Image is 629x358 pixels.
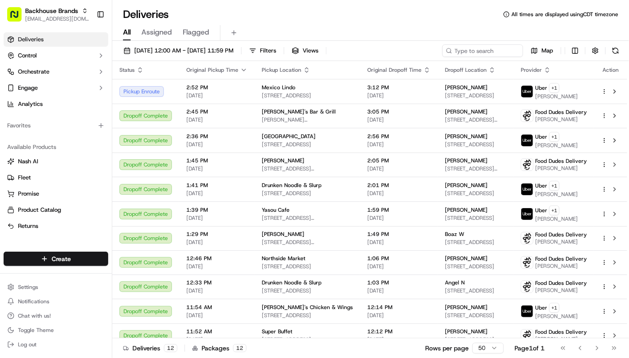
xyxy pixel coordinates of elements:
div: Packages [192,344,246,353]
span: Uber [535,304,547,311]
span: Drunken Noodle & Slurp [262,182,321,189]
span: Map [541,47,553,55]
span: Food Dudes Delivery [535,255,587,262]
span: [STREET_ADDRESS][PERSON_NAME] [445,165,506,172]
button: Refresh [609,44,622,57]
span: Views [303,47,318,55]
span: 11:54 AM [186,304,247,311]
span: 1:41 PM [186,182,247,189]
span: Uber [535,182,547,189]
button: Log out [4,338,108,351]
span: [STREET_ADDRESS][PERSON_NAME] [445,116,506,123]
span: Boaz W [445,231,464,238]
button: Filters [245,44,280,57]
span: 2:45 PM [186,108,247,115]
span: [PERSON_NAME] [535,191,578,198]
span: Chat with us! [18,312,51,319]
button: Returns [4,219,108,233]
button: See all [139,115,163,126]
span: [PERSON_NAME] [445,328,488,335]
img: food_dudes.png [521,257,533,268]
span: [PERSON_NAME] [535,262,587,270]
span: 1:59 PM [367,206,431,214]
span: Knowledge Base [18,201,69,210]
span: Northside Market [262,255,305,262]
div: We're available if you need us! [40,95,123,102]
a: Deliveries [4,32,108,47]
span: [STREET_ADDRESS] [262,263,353,270]
span: API Documentation [85,201,144,210]
span: Filters [260,47,276,55]
span: Deliveries [18,35,44,44]
span: Food Dudes Delivery [535,328,587,336]
span: 3:12 PM [367,84,431,91]
div: Deliveries [123,344,177,353]
span: • [121,140,124,147]
span: [STREET_ADDRESS] [445,92,506,99]
span: 11:52 AM [186,328,247,335]
a: Nash AI [7,157,105,166]
img: uber-new-logo.jpeg [521,135,533,146]
span: Yasou Cafe [262,206,290,214]
span: [PERSON_NAME] [445,84,488,91]
img: 1736555255976-a54dd68f-1ca7-489b-9aae-adbdc363a1c4 [18,140,25,147]
span: [STREET_ADDRESS] [262,141,353,148]
button: Promise [4,187,108,201]
span: 1:39 PM [186,206,247,214]
span: 2:05 PM [367,157,431,164]
a: Fleet [7,174,105,182]
span: Log out [18,341,36,348]
span: Nash AI [18,157,38,166]
span: [DATE] [186,214,247,222]
span: Angel N [445,279,465,286]
span: Food Dudes Delivery [535,279,587,287]
span: 1:45 PM [186,157,247,164]
span: [STREET_ADDRESS] [445,239,506,246]
button: Backhouse Brands [25,6,78,15]
img: uber-new-logo.jpeg [521,306,533,317]
button: Views [288,44,322,57]
span: 3:05 PM [367,108,431,115]
p: Welcome 👋 [9,36,163,51]
img: uber-new-logo.jpeg [521,86,533,97]
button: [EMAIL_ADDRESS][DOMAIN_NAME] [25,15,89,22]
img: 1736555255976-a54dd68f-1ca7-489b-9aae-adbdc363a1c4 [18,164,25,171]
span: Mexico Lindo [262,84,295,91]
span: [DATE] [186,263,247,270]
span: [DATE] [186,312,247,319]
div: Start new chat [40,86,147,95]
div: 12 [164,344,177,352]
span: Flagged [183,27,209,38]
span: [STREET_ADDRESS] [445,263,506,270]
span: [DATE] [186,165,247,172]
span: [STREET_ADDRESS] [445,312,506,319]
span: Engage [18,84,38,92]
span: [PERSON_NAME] [445,108,488,115]
span: [STREET_ADDRESS] [445,190,506,197]
button: +1 [549,303,559,313]
span: 12:33 PM [186,279,247,286]
span: [PERSON_NAME] [535,313,578,320]
p: Rows per page [425,344,469,353]
span: [DATE] [102,164,121,171]
button: Settings [4,281,108,293]
img: Wisdom Oko [9,155,23,173]
span: [DATE] [186,141,247,148]
span: [DATE] 12:00 AM - [DATE] 11:59 PM [134,47,233,55]
button: Nash AI [4,154,108,169]
span: [DATE] [186,116,247,123]
button: Toggle Theme [4,324,108,336]
span: [PERSON_NAME] [535,336,587,343]
div: 📗 [9,202,16,209]
span: Product Catalog [18,206,61,214]
span: 12:46 PM [186,255,247,262]
span: [DATE] [186,336,247,343]
span: [DATE] [186,287,247,294]
span: Returns [18,222,38,230]
span: [PERSON_NAME] [535,93,578,100]
span: 12:12 PM [367,328,431,335]
h1: Deliveries [123,7,169,22]
span: [PERSON_NAME] [445,157,488,164]
span: [STREET_ADDRESS] [445,214,506,222]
